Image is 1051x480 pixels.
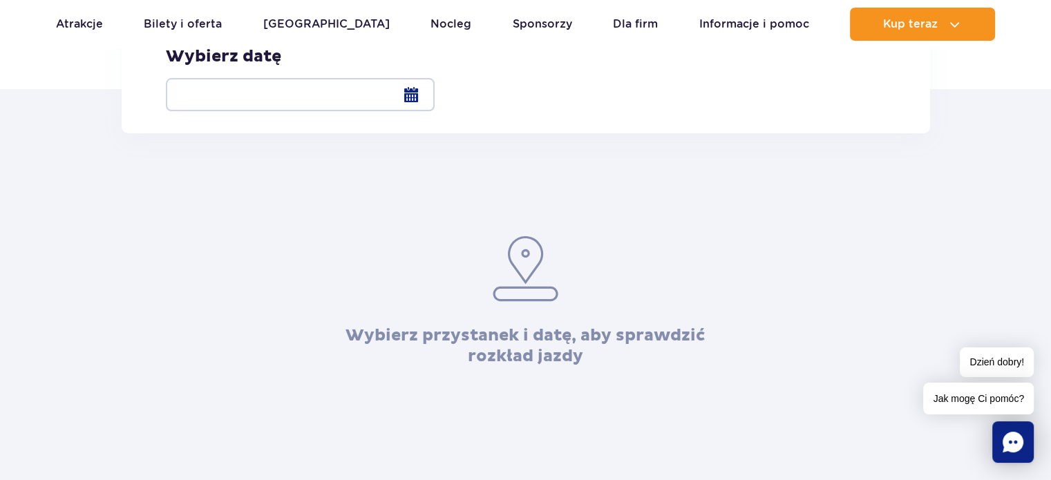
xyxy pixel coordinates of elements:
[144,8,222,41] a: Bilety i oferta
[491,234,560,303] img: pin.953eee3c.svg
[166,46,435,67] h3: Wybierz datę
[513,8,572,41] a: Sponsorzy
[430,8,471,41] a: Nocleg
[923,383,1034,414] span: Jak mogę Ci pomóc?
[56,8,103,41] a: Atrakcje
[613,8,658,41] a: Dla firm
[883,18,938,30] span: Kup teraz
[850,8,995,41] button: Kup teraz
[313,325,738,367] h3: Wybierz przystanek i datę, aby sprawdzić rozkład jazdy
[992,421,1034,463] div: Chat
[699,8,809,41] a: Informacje i pomoc
[263,8,390,41] a: [GEOGRAPHIC_DATA]
[960,347,1034,377] span: Dzień dobry!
